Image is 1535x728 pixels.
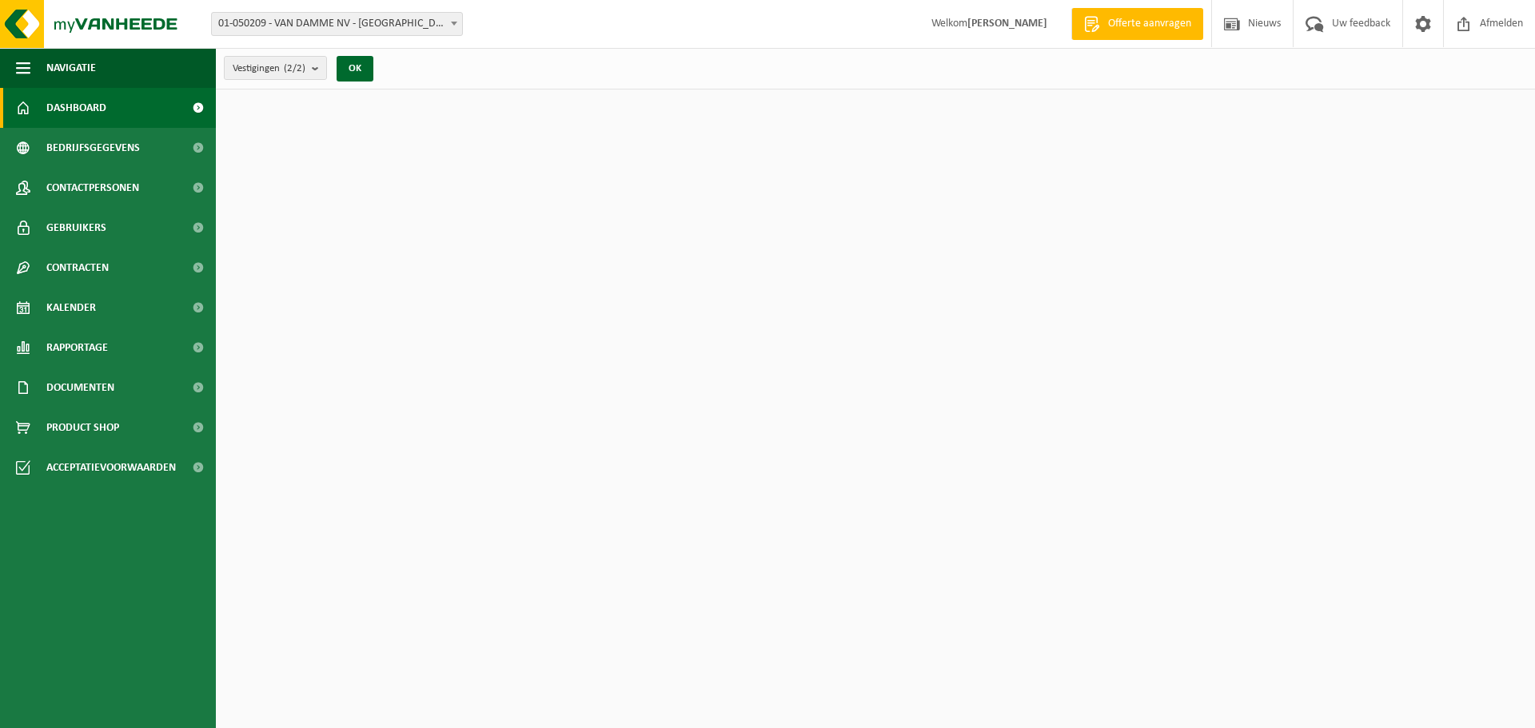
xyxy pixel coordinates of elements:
[284,63,305,74] count: (2/2)
[46,208,106,248] span: Gebruikers
[46,48,96,88] span: Navigatie
[46,408,119,448] span: Product Shop
[46,368,114,408] span: Documenten
[46,128,140,168] span: Bedrijfsgegevens
[337,56,373,82] button: OK
[211,12,463,36] span: 01-050209 - VAN DAMME NV - WAREGEM
[224,56,327,80] button: Vestigingen(2/2)
[46,328,108,368] span: Rapportage
[46,168,139,208] span: Contactpersonen
[233,57,305,81] span: Vestigingen
[46,248,109,288] span: Contracten
[1104,16,1195,32] span: Offerte aanvragen
[1071,8,1203,40] a: Offerte aanvragen
[46,288,96,328] span: Kalender
[46,88,106,128] span: Dashboard
[212,13,462,35] span: 01-050209 - VAN DAMME NV - WAREGEM
[46,448,176,487] span: Acceptatievoorwaarden
[967,18,1047,30] strong: [PERSON_NAME]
